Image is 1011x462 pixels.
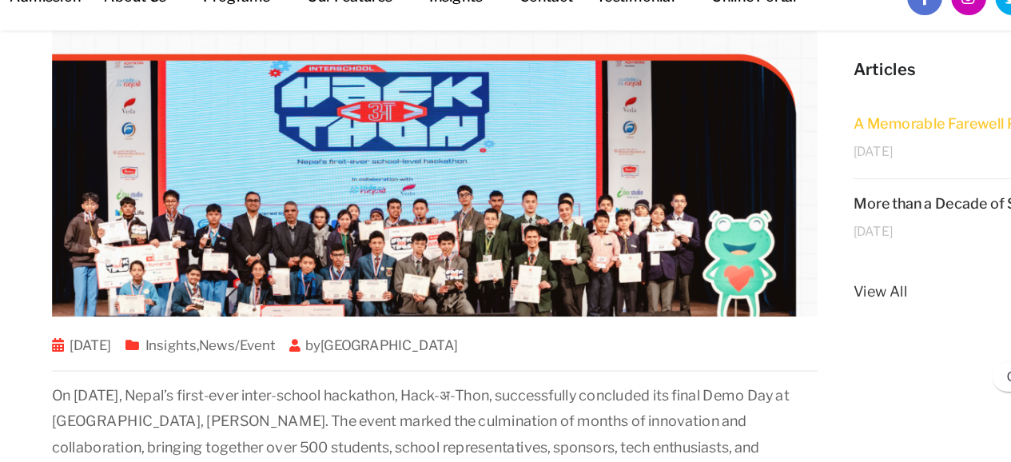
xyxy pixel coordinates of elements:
[759,207,963,222] a: More than a Decade of School Life
[177,333,245,348] a: News/Event
[759,233,794,245] span: [DATE]
[105,333,252,348] span: ,
[285,333,408,348] a: [GEOGRAPHIC_DATA]
[759,161,794,173] span: [DATE]
[759,85,965,106] h5: Articles
[252,333,414,348] span: by
[759,136,949,151] a: A Memorable Farewell Program
[62,333,99,348] a: [DATE]
[759,283,965,304] a: View All
[896,362,979,376] p: Chat with अ- bot.
[129,333,175,348] a: Insights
